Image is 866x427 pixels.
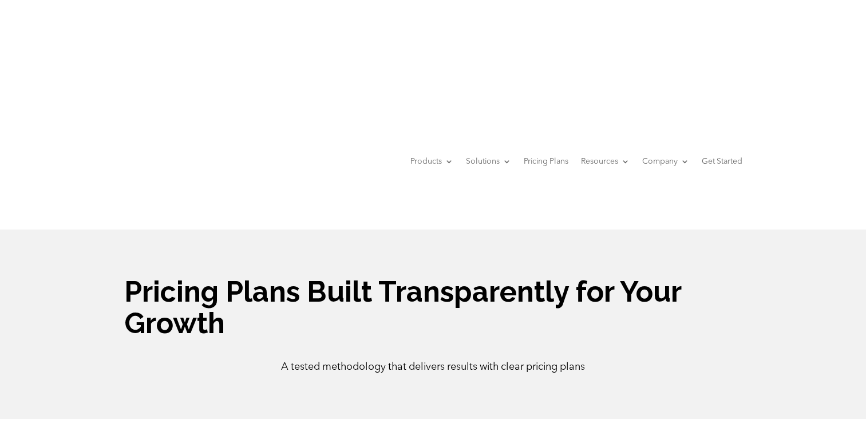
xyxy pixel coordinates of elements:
p: A tested methodology that delivers results with clear pricing plans [124,362,742,373]
a: Company [642,140,689,183]
a: Solutions [466,140,511,183]
a: Get Started [702,140,742,183]
a: Pricing Plans [524,140,568,183]
a: Resources [581,140,630,183]
a: Products [410,140,453,183]
h1: Pricing Plans Built Transparently for Your Growth [124,276,742,345]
